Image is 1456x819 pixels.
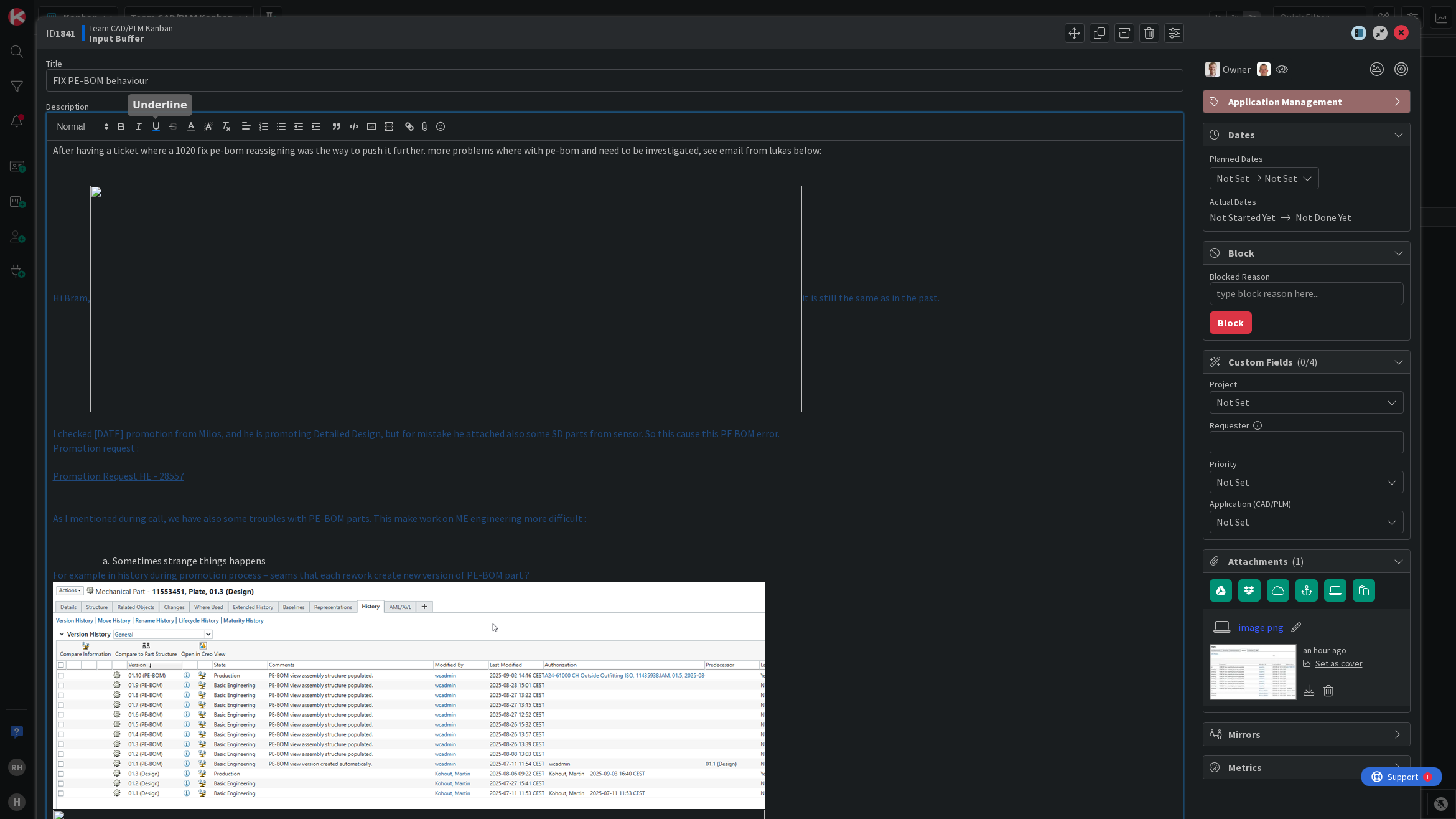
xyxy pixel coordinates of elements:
[1297,356,1317,368] span: ( 0/4 )
[1228,245,1388,260] span: Block
[133,99,187,111] h5: Underline
[1210,311,1252,334] button: Block
[90,186,802,412] img: 2NnLeLjB
[1216,171,1249,186] span: Not Set
[1303,683,1317,699] div: Download
[1216,473,1376,491] span: Not Set
[1228,127,1388,142] span: Dates
[1257,62,1271,76] img: TJ
[1210,271,1270,282] label: Blocked Reason
[53,582,765,810] img: image.png
[53,143,1177,158] p: After having a ticket where a 1020 fix pe-bom reassigning was the way to push it further. more pr...
[65,5,68,15] div: 1
[1223,62,1251,77] span: Owner
[1295,210,1351,225] span: Not Done Yet
[1228,727,1388,742] span: Mirrors
[1292,555,1304,567] span: ( 1 )
[802,291,940,304] span: it is still the same as in the past.
[53,569,530,581] span: For example in history during promotion process – seams that each rework create new version of PE...
[1303,657,1363,670] div: Set as cover
[26,2,57,17] span: Support
[46,26,75,40] span: ID
[53,427,780,440] span: I checked [DATE] promotion from Milos, and he is promoting Detailed Design, but for mistake he at...
[89,23,173,33] span: Team CAD/PLM Kanban
[1216,514,1382,529] span: Not Set
[46,101,89,112] span: Description
[46,58,62,69] label: Title
[1210,196,1404,209] span: Actual Dates
[1210,153,1404,166] span: Planned Dates
[1216,394,1376,411] span: Not Set
[1210,499,1404,508] div: Application (CAD/PLM)
[1228,554,1388,569] span: Attachments
[1210,210,1276,225] span: Not Started Yet
[1303,644,1363,657] div: an hour ago
[55,27,75,39] b: 1841
[1238,620,1284,635] a: image.png
[89,33,173,43] b: Input Buffer
[1210,380,1404,389] div: Project
[53,442,139,454] span: Promotion request :
[53,291,90,304] span: Hi Bram,
[1228,354,1388,369] span: Custom Fields
[53,512,586,524] span: As I mentioned during call, we have also some troubles with PE-BOM parts. This make work on ME en...
[53,470,184,482] a: Promotion Request HE - 28557
[1210,420,1249,431] label: Requester
[68,554,1177,568] li: Sometimes strange things happens
[1228,760,1388,775] span: Metrics
[46,69,1183,92] input: type card name here...
[1264,171,1297,186] span: Not Set
[1228,94,1388,109] span: Application Management
[1210,460,1404,468] div: Priority
[1205,62,1220,77] img: BO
